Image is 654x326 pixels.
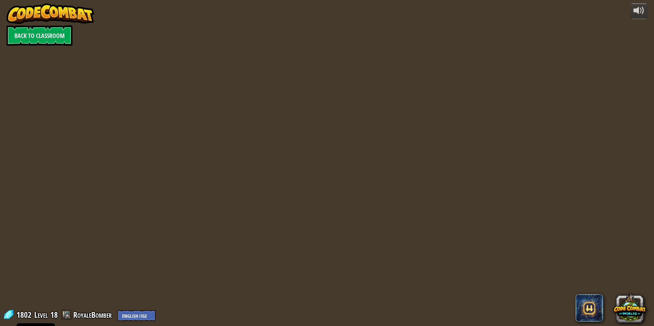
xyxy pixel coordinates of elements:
span: 18 [50,309,58,320]
a: RoyaleBomber [73,309,114,320]
button: Adjust volume [630,3,648,19]
img: CodeCombat - Learn how to code by playing a game [6,3,94,24]
span: 1802 [16,309,34,320]
a: Back to Classroom [6,25,73,46]
span: Level [34,309,48,321]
